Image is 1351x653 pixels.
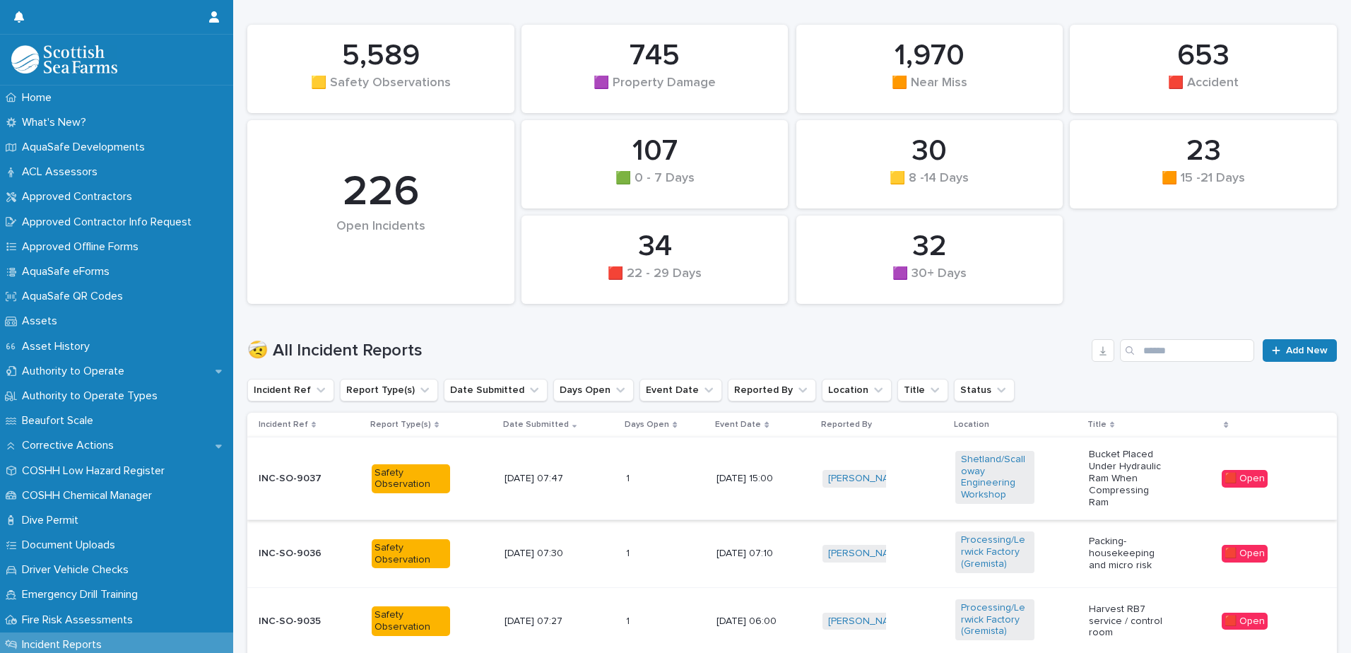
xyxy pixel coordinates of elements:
p: ACL Assessors [16,165,109,179]
a: [PERSON_NAME] [828,616,905,628]
p: Corrective Actions [16,439,125,452]
p: INC-SO-9035 [259,616,337,628]
p: Emergency Drill Training [16,588,149,601]
div: 34 [545,229,765,264]
tr: INC-SO-9037Safety Observation[DATE] 07:4711 [DATE] 15:00[PERSON_NAME] Shetland/Scalloway Engineer... [247,437,1337,520]
p: Date Submitted [503,417,569,433]
a: Processing/Lerwick Factory (Gremista) [961,602,1028,637]
p: AquaSafe QR Codes [16,290,134,303]
div: Safety Observation [372,539,450,569]
div: 🟧 15 -21 Days [1094,171,1313,201]
p: Packing- housekeeping and micro risk [1089,536,1167,571]
p: AquaSafe eForms [16,265,121,278]
a: Add New [1263,339,1337,362]
button: Report Type(s) [340,379,438,401]
p: Reported By [821,417,872,433]
p: [DATE] 07:30 [505,548,583,560]
p: 1 [626,470,632,485]
p: [DATE] 07:10 [716,548,795,560]
p: Report Type(s) [370,417,431,433]
button: Title [897,379,948,401]
p: Driver Vehicle Checks [16,563,140,577]
p: 1 [626,613,632,628]
div: Safety Observation [372,464,450,494]
button: Event Date [639,379,722,401]
p: Assets [16,314,69,328]
p: Title [1087,417,1107,433]
div: 🟧 Near Miss [820,76,1039,105]
div: 107 [545,134,765,169]
p: COSHH Low Hazard Register [16,464,176,478]
div: 5,589 [271,38,490,73]
div: 226 [271,167,490,218]
div: 1,970 [820,38,1039,73]
p: Asset History [16,340,101,353]
button: Date Submitted [444,379,548,401]
p: Event Date [715,417,761,433]
p: Approved Offline Forms [16,240,150,254]
p: What's New? [16,116,98,129]
p: Bucket Placed Under Hydraulic Ram When Compressing Ram [1089,449,1167,508]
p: Approved Contractors [16,190,143,204]
div: 30 [820,134,1039,169]
div: 🟥 Open [1222,470,1268,488]
p: Fire Risk Assessments [16,613,144,627]
p: Incident Ref [259,417,308,433]
div: 🟥 22 - 29 Days [545,266,765,296]
div: 23 [1094,134,1313,169]
p: Incident Reports [16,638,113,652]
a: [PERSON_NAME] [828,548,905,560]
p: Beaufort Scale [16,414,105,428]
img: bPIBxiqnSb2ggTQWdOVV [11,45,117,73]
div: Safety Observation [372,606,450,636]
div: 🟨 8 -14 Days [820,171,1039,201]
div: 653 [1094,38,1313,73]
button: Status [954,379,1015,401]
div: 32 [820,229,1039,264]
div: Open Incidents [271,219,490,264]
button: Reported By [728,379,816,401]
p: 1 [626,545,632,560]
p: Authority to Operate [16,365,136,378]
p: Harvest RB7 service / control room [1089,604,1167,639]
p: Location [954,417,989,433]
p: Days Open [625,417,669,433]
p: Dive Permit [16,514,90,527]
p: INC-SO-9037 [259,473,337,485]
p: COSHH Chemical Manager [16,489,163,502]
div: 745 [545,38,765,73]
div: 🟨 Safety Observations [271,76,490,105]
tr: INC-SO-9036Safety Observation[DATE] 07:3011 [DATE] 07:10[PERSON_NAME] Processing/Lerwick Factory ... [247,520,1337,587]
button: Location [822,379,892,401]
p: [DATE] 07:27 [505,616,583,628]
div: 🟩 0 - 7 Days [545,171,765,201]
a: [PERSON_NAME] [828,473,905,485]
button: Days Open [553,379,634,401]
p: Authority to Operate Types [16,389,169,403]
p: [DATE] 15:00 [716,473,795,485]
div: 🟥 Accident [1094,76,1313,105]
p: AquaSafe Developments [16,141,156,154]
p: Document Uploads [16,539,126,552]
p: INC-SO-9036 [259,548,337,560]
div: 🟪 Property Damage [545,76,765,105]
div: 🟪 30+ Days [820,266,1039,296]
a: Processing/Lerwick Factory (Gremista) [961,534,1028,570]
span: Add New [1286,346,1328,355]
p: Approved Contractor Info Request [16,216,203,229]
p: Home [16,91,63,105]
p: [DATE] 06:00 [716,616,795,628]
p: [DATE] 07:47 [505,473,583,485]
input: Search [1120,339,1254,362]
div: 🟥 Open [1222,613,1268,630]
button: Incident Ref [247,379,334,401]
div: 🟥 Open [1222,545,1268,563]
h1: 🤕 All Incident Reports [247,341,1086,361]
a: Shetland/Scalloway Engineering Workshop [961,454,1028,501]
